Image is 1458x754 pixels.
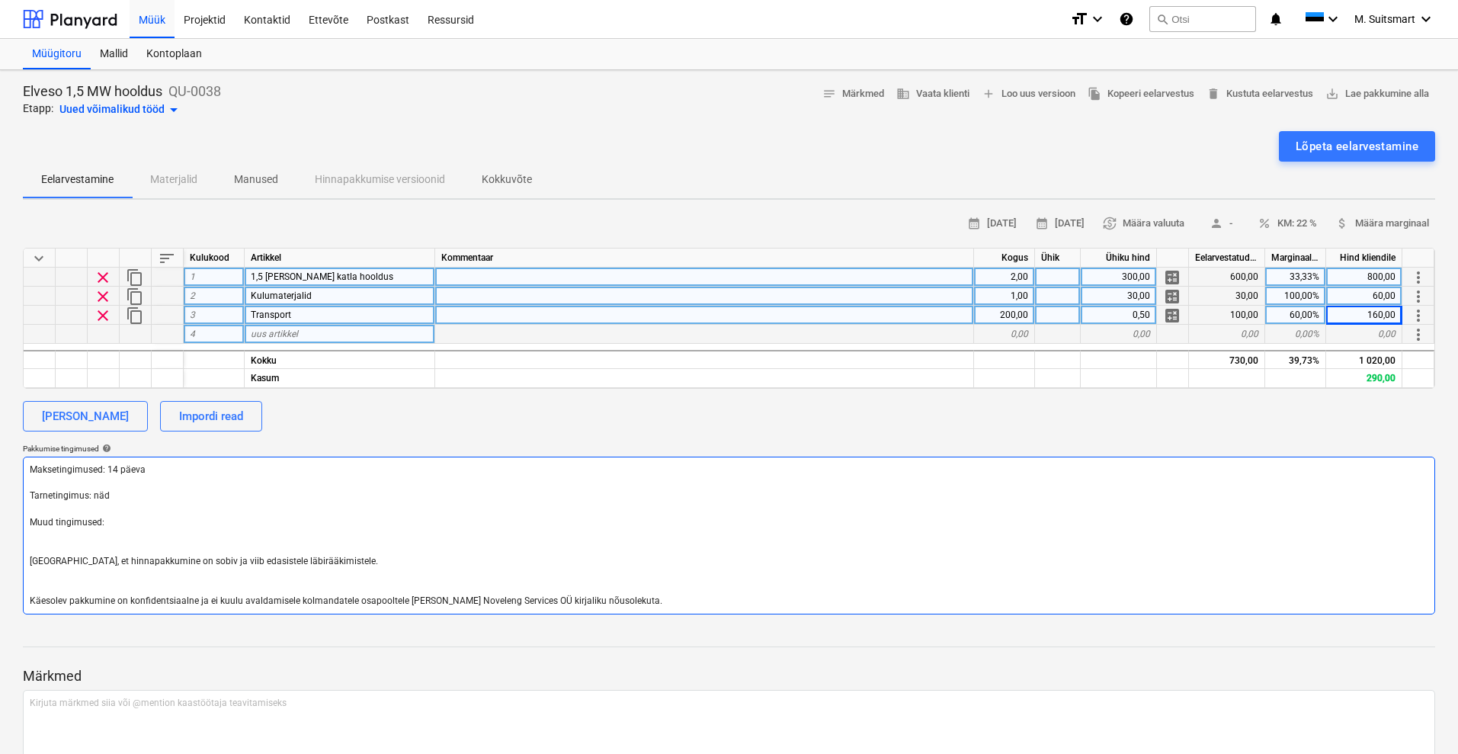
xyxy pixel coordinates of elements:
[1081,268,1157,287] div: 300,00
[974,306,1035,325] div: 200,00
[1189,287,1265,306] div: 30,00
[126,287,144,306] span: Dubleeri rida
[245,249,435,268] div: Artikkel
[1081,249,1157,268] div: Ühiku hind
[137,39,211,69] a: Kontoplaan
[1200,82,1319,106] button: Kustuta eelarvestus
[94,306,112,325] span: Eemalda rida
[245,350,435,369] div: Kokku
[1329,212,1435,236] button: Määra marginaal
[184,249,245,268] div: Kulukood
[1326,350,1402,369] div: 1 020,00
[1319,82,1435,106] button: Lae pakkumine alla
[1088,85,1194,103] span: Kopeeri eelarvestus
[190,310,195,320] span: 3
[1335,217,1349,230] span: attach_money
[190,271,195,282] span: 1
[1326,268,1402,287] div: 800,00
[1103,217,1117,230] span: currency_exchange
[1081,306,1157,325] div: 0,50
[1325,87,1339,101] span: save_alt
[1081,82,1200,106] button: Kopeeri eelarvestus
[251,329,298,339] span: uus artikkel
[822,87,836,101] span: notes
[982,87,995,101] span: add
[251,310,291,320] span: Transport
[1325,85,1429,103] span: Lae pakkumine alla
[1326,325,1402,344] div: 0,00
[1081,325,1157,344] div: 0,00
[99,444,111,453] span: help
[1335,215,1429,233] span: Määra marginaal
[1189,249,1265,268] div: Eelarvestatud maksumus
[160,401,262,432] button: Impordi read
[976,82,1081,106] button: Loo uus versioon
[30,249,48,268] span: Ahenda kõik kategooriad
[1251,212,1323,236] button: KM: 22 %
[23,39,91,69] a: Müügitoru
[126,268,144,287] span: Dubleeri rida
[251,271,393,282] span: 1,5 MW Kohlbach katla hooldus
[1296,136,1418,156] div: Lõpeta eelarvestamine
[1189,306,1265,325] div: 100,00
[1265,350,1326,369] div: 39,73%
[482,172,532,188] p: Kokkuvõte
[1163,287,1181,306] span: Halda rea detailset jaotust
[59,101,183,119] div: Uued võimalikud tööd
[94,268,112,287] span: Eemalda rida
[1265,306,1326,325] div: 60,00%
[1326,249,1402,268] div: Hind kliendile
[1265,325,1326,344] div: 0,00%
[1189,268,1265,287] div: 600,00
[1206,85,1313,103] span: Kustuta eelarvestus
[1197,212,1245,236] button: -
[1258,217,1271,230] span: percent
[1163,306,1181,325] span: Halda rea detailset jaotust
[23,101,53,119] p: Etapp:
[1279,131,1435,162] button: Lõpeta eelarvestamine
[165,101,183,119] span: arrow_drop_down
[91,39,137,69] a: Mallid
[190,329,195,339] span: 4
[890,82,976,106] button: Vaata klienti
[1189,325,1265,344] div: 0,00
[1097,212,1190,236] button: Määra valuuta
[23,457,1435,614] textarea: Maksetingimused: 14 päeva Tarnetingimus: näd Muud tingimused: [GEOGRAPHIC_DATA], et hinnapakkumin...
[1088,87,1101,101] span: file_copy
[982,85,1075,103] span: Loo uus versioon
[42,406,129,426] div: [PERSON_NAME]
[23,401,148,432] button: [PERSON_NAME]
[1409,268,1428,287] span: Rohkem toiminguid
[126,306,144,325] span: Dubleeri rida
[1206,87,1220,101] span: delete
[816,82,890,106] button: Märkmed
[1035,249,1081,268] div: Ühik
[435,249,974,268] div: Kommentaar
[251,290,312,301] span: Kulumaterjalid
[179,406,243,426] div: Impordi read
[94,287,112,306] span: Eemalda rida
[1409,306,1428,325] span: Rohkem toiminguid
[1103,215,1184,233] span: Määra valuuta
[1081,287,1157,306] div: 30,00
[1265,287,1326,306] div: 100,00%
[1210,217,1223,230] span: person
[1409,287,1428,306] span: Rohkem toiminguid
[974,287,1035,306] div: 1,00
[896,87,910,101] span: business
[1029,212,1091,236] button: [DATE]
[1163,268,1181,287] span: Halda rea detailset jaotust
[23,444,1435,454] div: Pakkumise tingimused
[1189,350,1265,369] div: 730,00
[1258,215,1317,233] span: KM: 22 %
[822,85,884,103] span: Märkmed
[974,268,1035,287] div: 2,00
[23,667,1435,685] p: Märkmed
[974,249,1035,268] div: Kogus
[1265,268,1326,287] div: 33,33%
[158,249,176,268] span: Sorteeri read tabelis
[1326,287,1402,306] div: 60,00
[168,82,221,101] p: QU-0038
